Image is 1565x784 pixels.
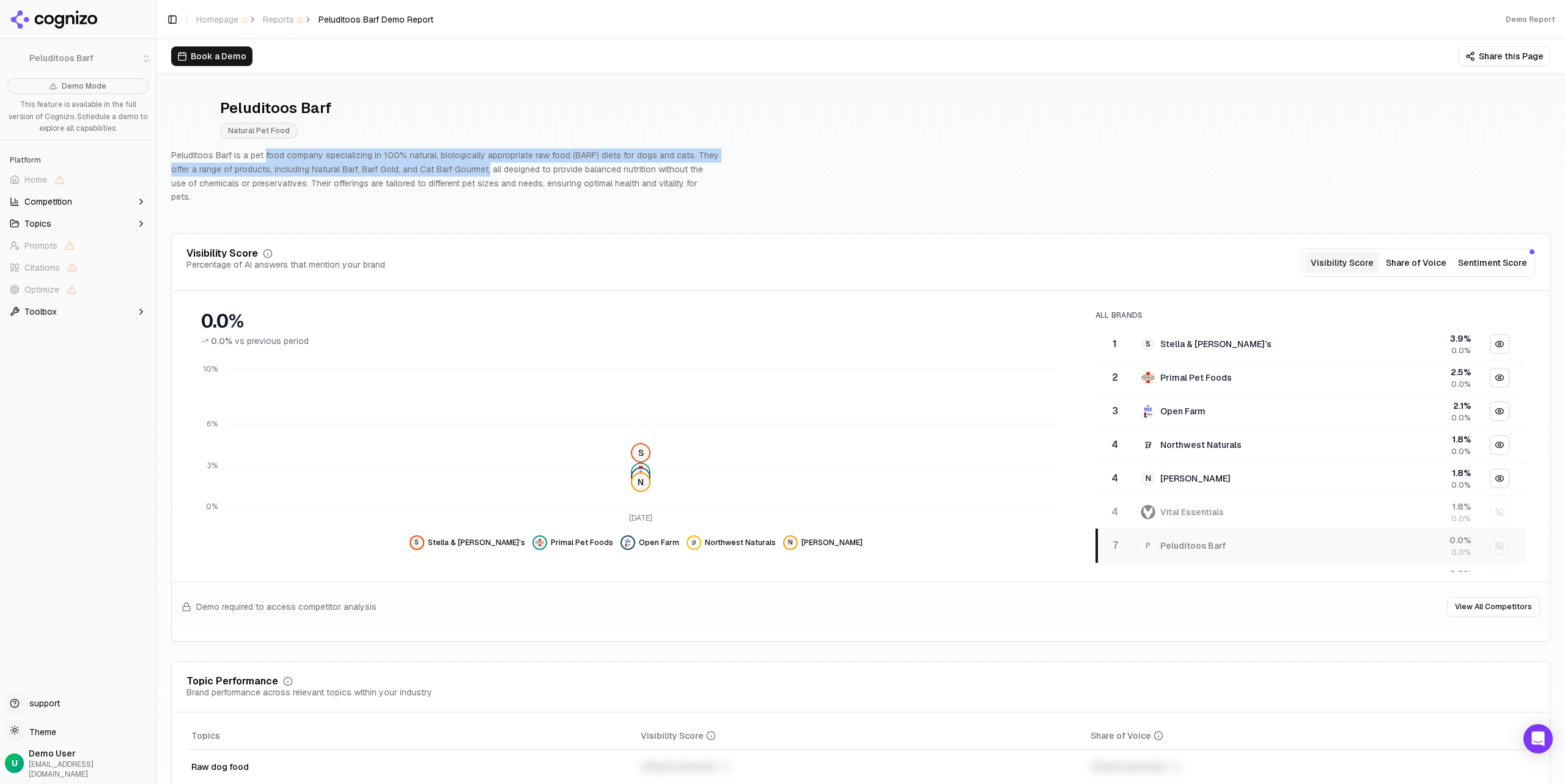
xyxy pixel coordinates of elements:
[1490,570,1509,589] button: Show barf colombia data
[1490,469,1509,488] button: Hide natuka barf data
[1358,467,1471,479] div: 1.8 %
[1379,252,1453,274] button: Share of Voice
[1358,332,1471,345] div: 3.9 %
[1102,370,1129,385] div: 2
[532,535,613,550] button: Hide primal pet foods data
[1451,447,1471,456] span: 0.0%
[1097,563,1525,596] tr: 0.0%Show barf colombia data
[428,538,525,548] span: Stella & [PERSON_NAME]’s
[632,464,649,481] img: primal pet foods
[632,474,649,491] span: N
[1451,346,1471,356] span: 0.0%
[24,174,47,186] span: Home
[24,262,60,274] span: Citations
[211,335,232,347] span: 0.0%
[186,676,278,686] div: Topic Performance
[1490,334,1509,354] button: Hide stella & chewy’s data
[1141,337,1155,351] span: S
[1447,597,1540,617] button: View All Competitors
[629,513,652,523] tspan: [DATE]
[186,258,385,271] div: Percentage of AI answers that mention your brand
[5,302,151,321] button: Toolbox
[1160,372,1232,384] div: Primal Pet Foods
[29,760,151,779] span: [EMAIL_ADDRESS][DOMAIN_NAME]
[191,761,631,773] div: Raw dog food
[1160,405,1206,417] div: Open Farm
[410,535,525,550] button: Hide stella & chewy’s data
[186,249,258,258] div: Visibility Score
[786,538,795,548] span: N
[801,538,863,548] span: [PERSON_NAME]
[1358,433,1471,445] div: 1.8 %
[204,364,218,374] tspan: 10%
[1141,404,1155,419] img: open farm
[1451,514,1471,524] span: 0.0%
[1102,438,1129,452] div: 4
[7,99,149,135] p: This feature is available in the full version of Cognizo. Schedule a demo to explore all capabili...
[1451,379,1471,389] span: 0.0%
[12,757,18,769] span: U
[1358,366,1471,378] div: 2.5 %
[24,697,60,709] span: support
[1141,370,1155,385] img: primal pet foods
[1451,480,1471,490] span: 0.0%
[1102,471,1129,486] div: 4
[220,98,331,118] div: Peluditoos Barf
[1141,471,1155,486] span: N
[1091,760,1530,774] div: Unlock premium
[5,192,151,211] button: Competition
[186,686,432,698] div: Brand performance across relevant topics within your industry
[29,747,151,760] span: Demo User
[319,13,433,26] span: Peluditoos Barf Demo Report
[24,727,56,738] span: Theme
[632,469,649,486] img: open farm
[1097,395,1525,428] tr: 3open farmOpen Farm2.1%0.0%Hide open farm data
[1141,505,1155,519] img: vital essentials
[705,538,776,548] span: Northwest Naturals
[1160,439,1242,451] div: Northwest Naturals
[1358,534,1471,546] div: 0.0 %
[206,502,218,511] tspan: 0%
[62,81,106,91] span: Demo Mode
[207,461,218,471] tspan: 3%
[687,535,776,550] button: Hide northwest naturals data
[1160,540,1226,552] div: Peluditoos Barf
[1506,15,1555,24] div: Demo Report
[535,538,545,548] img: primal pet foods
[1358,400,1471,412] div: 2.1 %
[171,46,252,66] button: Book a Demo
[1451,548,1471,557] span: 0.0%
[1459,46,1550,66] button: Share this Page
[1097,428,1525,462] tr: 4northwest naturalsNorthwest Naturals1.8%0.0%Hide northwest naturals data
[1097,496,1525,529] tr: 4vital essentialsVital Essentials1.8%0.0%Show vital essentials data
[1097,328,1525,361] tr: 1SStella & [PERSON_NAME]’s3.9%0.0%Hide stella & chewy’s data
[1490,536,1509,555] button: Show peluditoos barf data
[1160,472,1231,485] div: [PERSON_NAME]
[196,13,248,26] span: Homepage
[24,306,57,318] span: Toolbox
[1103,538,1129,553] div: 7
[1358,568,1471,580] div: 0.0 %
[207,419,218,429] tspan: 6%
[1102,404,1129,419] div: 3
[24,218,51,230] span: Topics
[689,538,699,548] img: northwest naturals
[412,538,422,548] span: S
[1490,502,1509,522] button: Show vital essentials data
[1490,435,1509,455] button: Hide northwest naturals data
[235,335,309,347] span: vs previous period
[186,722,636,750] th: Topics
[1097,529,1525,563] tr: 7PPeluditoos Barf0.0%0.0%Show peluditoos barf data
[171,99,210,138] img: Peluditoos Barf
[641,730,716,742] div: Visibility Score
[1305,252,1379,274] button: Visibility Score
[1086,722,1535,750] th: shareOfVoice
[1490,368,1509,387] button: Hide primal pet foods data
[171,148,719,204] p: Peluditoos Barf is a pet food company specializing in 100% natural, biologically appropriate raw ...
[201,310,1071,332] div: 0.0%
[1358,500,1471,513] div: 1.8 %
[1160,506,1224,518] div: Vital Essentials
[1102,337,1129,351] div: 1
[632,444,649,461] span: S
[1095,310,1525,320] div: All Brands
